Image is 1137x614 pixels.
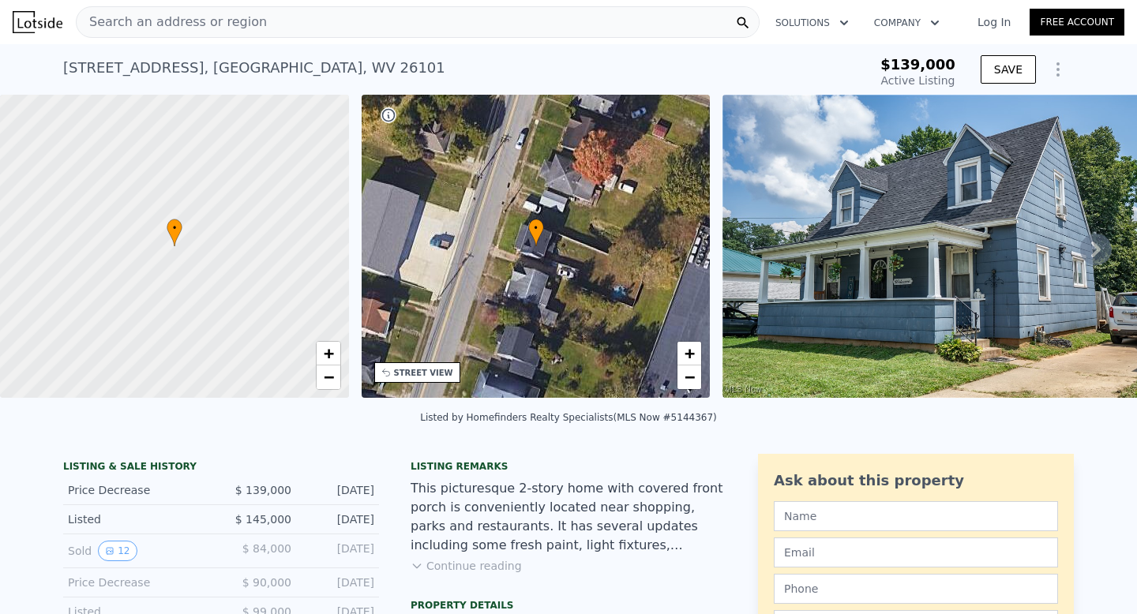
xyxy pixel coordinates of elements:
button: Company [861,9,952,37]
div: Listed [68,511,208,527]
div: [DATE] [304,482,374,498]
a: Zoom out [317,365,340,389]
div: Price Decrease [68,575,208,590]
button: View historical data [98,541,137,561]
span: $139,000 [880,56,955,73]
span: $ 90,000 [242,576,291,589]
div: [DATE] [304,511,374,527]
div: [DATE] [304,575,374,590]
div: Property details [411,599,726,612]
input: Phone [774,574,1058,604]
span: + [323,343,333,363]
button: SAVE [981,55,1036,84]
span: − [685,367,695,387]
a: Zoom in [677,342,701,365]
a: Log In [959,14,1030,30]
button: Continue reading [411,558,522,574]
a: Free Account [1030,9,1124,36]
div: • [167,219,182,246]
div: Ask about this property [774,470,1058,492]
span: + [685,343,695,363]
div: [STREET_ADDRESS] , [GEOGRAPHIC_DATA] , WV 26101 [63,57,445,79]
div: Listing remarks [411,460,726,473]
span: $ 84,000 [242,542,291,555]
div: Price Decrease [68,482,208,498]
div: LISTING & SALE HISTORY [63,460,379,476]
span: $ 139,000 [235,484,291,496]
span: $ 145,000 [235,513,291,526]
button: Show Options [1042,54,1074,85]
input: Email [774,537,1058,567]
div: This picturesque 2-story home with covered front porch is conveniently located near shopping, par... [411,479,726,555]
a: Zoom out [677,365,701,389]
div: • [528,219,544,246]
span: − [323,367,333,387]
div: Listed by Homefinders Realty Specialists (MLS Now #5144367) [420,412,716,423]
span: Active Listing [881,74,955,87]
input: Name [774,501,1058,531]
a: Zoom in [317,342,340,365]
span: • [167,221,182,235]
div: Sold [68,541,208,561]
div: [DATE] [304,541,374,561]
span: Search an address or region [77,13,267,32]
div: STREET VIEW [394,367,453,379]
img: Lotside [13,11,62,33]
span: • [528,221,544,235]
button: Solutions [763,9,861,37]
